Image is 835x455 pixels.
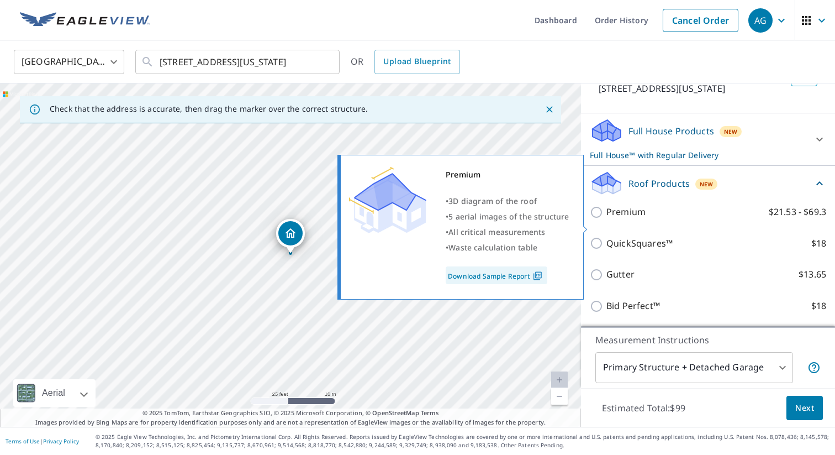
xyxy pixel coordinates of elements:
div: Primary Structure + Detached Garage [595,352,793,383]
span: Upload Blueprint [383,55,451,69]
a: Current Level 20, Zoom Out [551,388,568,405]
div: • [446,209,569,224]
p: $21.53 - $69.3 [769,205,826,219]
div: Aerial [13,379,96,407]
p: $18 [811,237,826,250]
p: | [6,438,79,444]
a: Terms [421,409,439,417]
span: New [700,180,714,189]
span: 3D diagram of the roof [448,196,537,206]
p: $18 [811,299,826,313]
div: AG [748,8,773,33]
p: $13.65 [799,268,826,281]
img: EV Logo [20,12,150,29]
div: • [446,224,569,240]
div: Roof ProductsNew [590,170,826,196]
a: Upload Blueprint [374,50,459,74]
p: QuickSquares™ [606,237,673,250]
div: [GEOGRAPHIC_DATA] [14,46,124,77]
button: Close [542,102,557,117]
p: [STREET_ADDRESS][US_STATE] [599,82,786,95]
p: Full House Products [628,124,714,138]
div: Premium [446,167,569,182]
span: New [724,127,738,136]
span: © 2025 TomTom, Earthstar Geographics SIO, © 2025 Microsoft Corporation, © [142,409,439,418]
div: • [446,240,569,255]
p: Full House™ with Regular Delivery [590,149,806,161]
button: Next [786,396,823,421]
span: All critical measurements [448,227,545,237]
p: Roof Products [628,177,690,190]
span: Your report will include the primary structure and a detached garage if one exists. [807,361,821,374]
input: Search by address or latitude-longitude [160,46,317,77]
a: Terms of Use [6,437,40,445]
span: Next [795,401,814,415]
a: OpenStreetMap [372,409,419,417]
p: Premium [606,205,646,219]
p: Check that the address is accurate, then drag the marker over the correct structure. [50,104,368,114]
div: OR [351,50,460,74]
img: Premium [349,167,426,233]
img: Pdf Icon [530,271,545,281]
a: Cancel Order [663,9,738,32]
span: 5 aerial images of the structure [448,211,569,222]
p: Bid Perfect™ [606,299,660,313]
a: Privacy Policy [43,437,79,445]
div: Aerial [39,379,68,407]
p: Measurement Instructions [595,333,821,347]
p: Gutter [606,268,635,281]
div: Dropped pin, building 1, Residential property, 412 W Cheyenne Rd Colorado Springs, CO 80906 [276,219,305,253]
span: Waste calculation table [448,242,537,253]
p: Estimated Total: $99 [593,396,694,420]
div: Full House ProductsNewFull House™ with Regular Delivery [590,118,826,161]
p: © 2025 Eagle View Technologies, Inc. and Pictometry International Corp. All Rights Reserved. Repo... [96,433,829,449]
div: • [446,193,569,209]
a: Current Level 20, Zoom In Disabled [551,372,568,388]
a: Download Sample Report [446,266,547,284]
